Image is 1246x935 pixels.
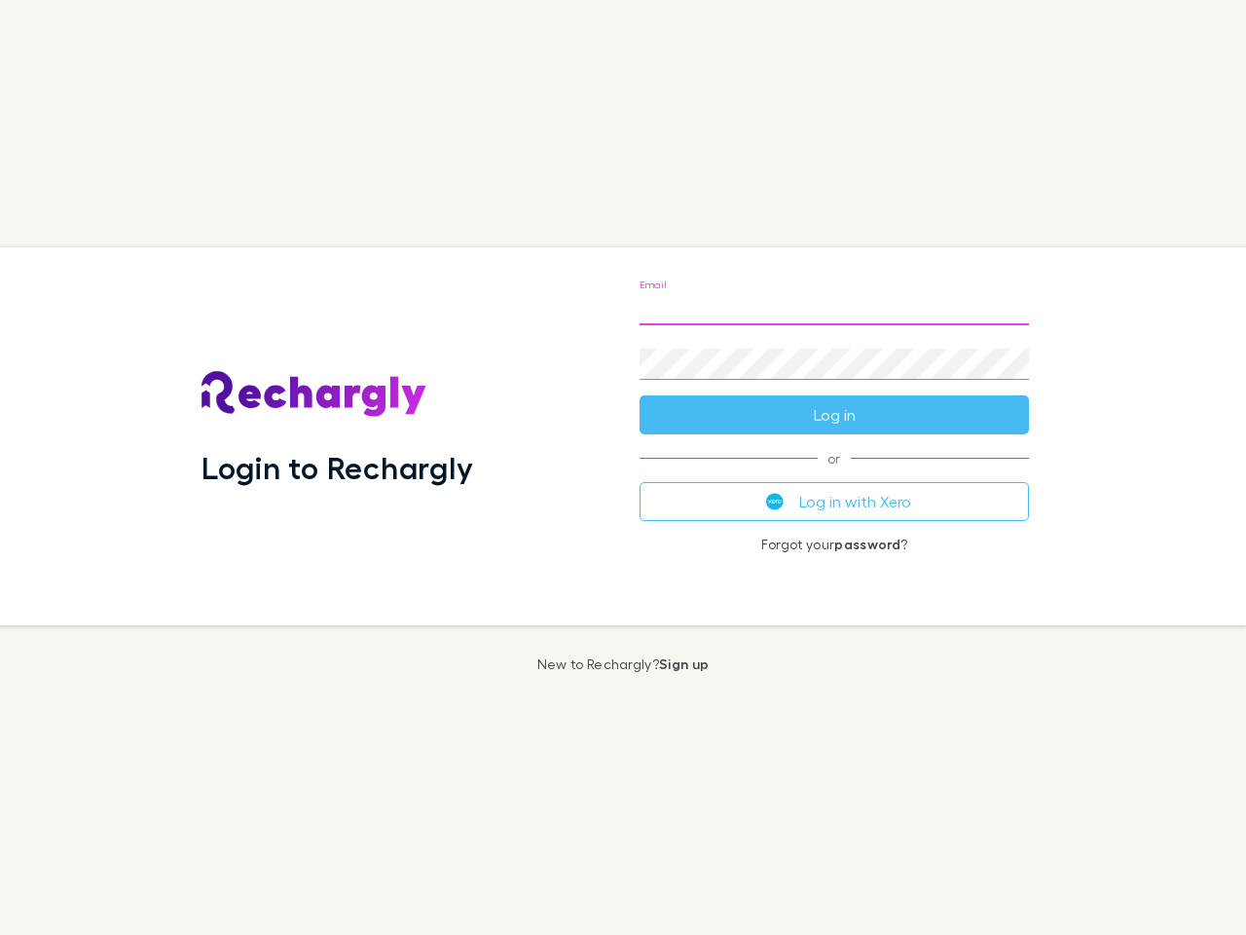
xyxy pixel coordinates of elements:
[659,655,709,672] a: Sign up
[537,656,710,672] p: New to Rechargly?
[766,493,784,510] img: Xero's logo
[640,537,1029,552] p: Forgot your ?
[202,449,473,486] h1: Login to Rechargly
[640,395,1029,434] button: Log in
[834,536,900,552] a: password
[202,371,427,418] img: Rechargly's Logo
[640,482,1029,521] button: Log in with Xero
[640,278,666,292] label: Email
